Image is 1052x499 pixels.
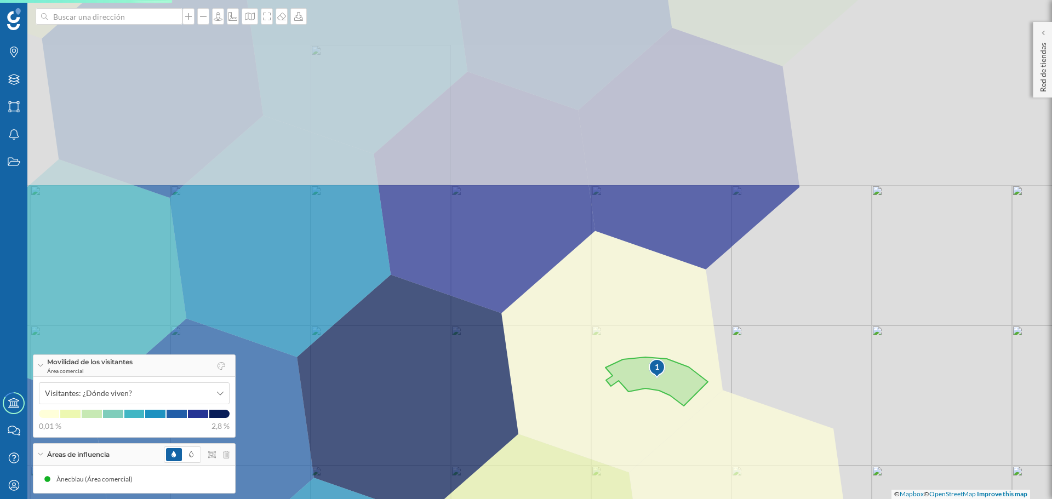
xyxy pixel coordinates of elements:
div: © © [891,490,1030,499]
a: OpenStreetMap [929,490,976,498]
p: Red de tiendas [1038,38,1049,92]
span: Visitantes: ¿Dónde viven? [45,388,132,399]
div: 1 [648,362,666,372]
a: Improve this map [977,490,1027,498]
img: pois-map-marker.svg [648,358,667,380]
span: 2,8 % [211,421,230,432]
span: Áreas de influencia [47,450,110,460]
img: Geoblink Logo [7,8,21,30]
div: 1 [648,358,665,378]
span: Soporte [22,8,61,18]
div: Ànecblau (Área comercial) [56,474,138,485]
a: Mapbox [900,490,924,498]
span: Movilidad de los visitantes [47,357,133,367]
span: Área comercial [47,367,133,375]
span: 0,01 % [39,421,61,432]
